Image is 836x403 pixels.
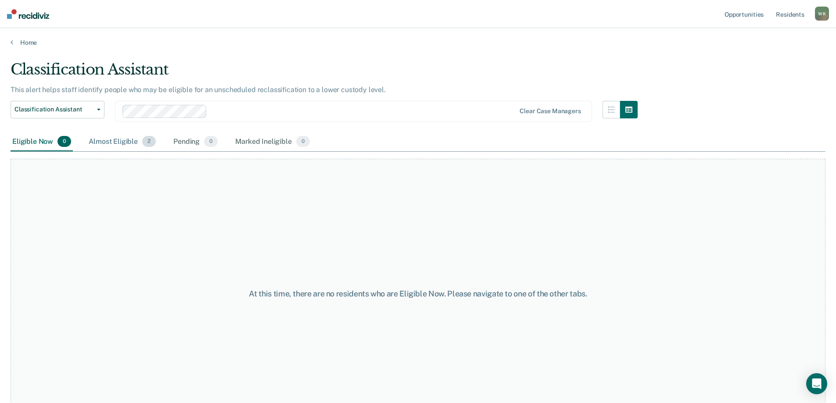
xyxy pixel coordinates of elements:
div: Open Intercom Messenger [806,373,827,394]
span: 0 [204,136,218,147]
div: Clear case managers [520,107,581,115]
span: 0 [57,136,71,147]
div: At this time, there are no residents who are Eligible Now. Please navigate to one of the other tabs. [215,289,622,299]
p: This alert helps staff identify people who may be eligible for an unscheduled reclassification to... [11,86,386,94]
span: Classification Assistant [14,106,93,113]
div: Pending0 [172,132,219,152]
div: W K [815,7,829,21]
button: WK [815,7,829,21]
span: 2 [142,136,156,147]
div: Almost Eligible2 [87,132,158,152]
div: Classification Assistant [11,61,638,86]
img: Recidiviz [7,9,49,19]
button: Classification Assistant [11,101,104,118]
div: Eligible Now0 [11,132,73,152]
span: 0 [296,136,310,147]
div: Marked Ineligible0 [233,132,312,152]
a: Home [11,39,825,46]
